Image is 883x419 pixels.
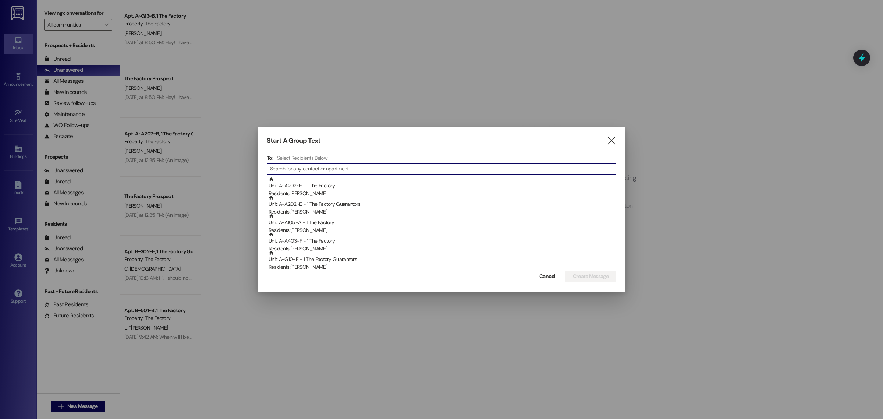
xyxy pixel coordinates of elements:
[269,263,616,271] div: Residents: [PERSON_NAME]
[267,177,616,195] div: Unit: A~A202~E - 1 The FactoryResidents:[PERSON_NAME]
[606,137,616,145] i: 
[532,271,563,282] button: Cancel
[269,245,616,253] div: Residents: [PERSON_NAME]
[267,232,616,250] div: Unit: A~A403~F - 1 The FactoryResidents:[PERSON_NAME]
[539,272,556,280] span: Cancel
[267,250,616,269] div: Unit: A~G10~E - 1 The Factory GuarantorsResidents:[PERSON_NAME]
[269,195,616,216] div: Unit: A~A202~E - 1 The Factory Guarantors
[267,195,616,214] div: Unit: A~A202~E - 1 The Factory GuarantorsResidents:[PERSON_NAME]
[269,190,616,197] div: Residents: [PERSON_NAME]
[269,214,616,235] div: Unit: A~A105~A - 1 The Factory
[269,208,616,216] div: Residents: [PERSON_NAME]
[267,137,320,145] h3: Start A Group Text
[270,164,616,174] input: Search for any contact or apartment
[573,272,609,280] span: Create Message
[269,177,616,198] div: Unit: A~A202~E - 1 The Factory
[269,250,616,271] div: Unit: A~G10~E - 1 The Factory Guarantors
[565,271,616,282] button: Create Message
[269,226,616,234] div: Residents: [PERSON_NAME]
[277,155,327,161] h4: Select Recipients Below
[269,232,616,253] div: Unit: A~A403~F - 1 The Factory
[267,155,273,161] h3: To:
[267,214,616,232] div: Unit: A~A105~A - 1 The FactoryResidents:[PERSON_NAME]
